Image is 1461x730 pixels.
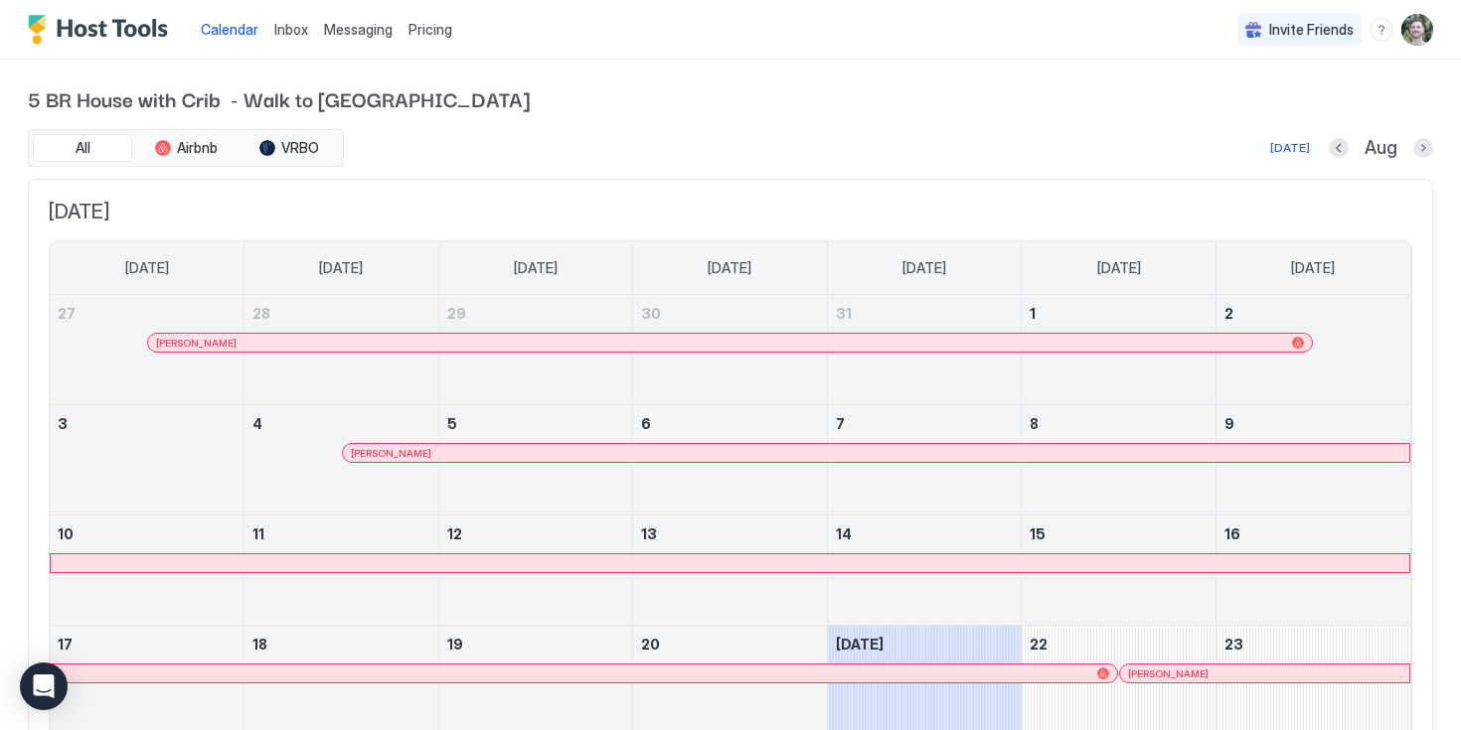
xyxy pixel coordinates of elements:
[1270,139,1310,157] div: [DATE]
[105,241,189,295] a: Sunday
[281,139,319,157] span: VRBO
[50,405,244,515] td: August 3, 2025
[439,515,633,552] a: August 12, 2025
[244,515,438,552] a: August 11, 2025
[244,515,439,626] td: August 11, 2025
[1217,515,1410,552] a: August 16, 2025
[1022,295,1216,332] a: August 1, 2025
[836,636,884,653] span: [DATE]
[1365,137,1397,160] span: Aug
[319,259,363,277] span: [DATE]
[244,405,438,442] a: August 4, 2025
[20,662,68,710] div: Open Intercom Messenger
[1216,405,1410,515] td: August 9, 2025
[125,259,169,277] span: [DATE]
[274,19,308,40] a: Inbox
[252,525,264,542] span: 11
[49,200,1412,224] span: [DATE]
[324,19,393,40] a: Messaging
[1401,14,1433,46] div: User profile
[633,405,827,442] a: August 6, 2025
[244,405,439,515] td: August 4, 2025
[1030,636,1048,653] span: 22
[1271,241,1355,295] a: Saturday
[438,515,633,626] td: August 12, 2025
[50,626,243,662] a: August 17, 2025
[252,415,262,432] span: 4
[439,626,633,662] a: August 19, 2025
[252,305,270,322] span: 28
[836,305,852,322] span: 31
[1291,259,1335,277] span: [DATE]
[828,295,1022,332] a: July 31, 2025
[1216,515,1410,626] td: August 16, 2025
[1224,305,1233,322] span: 2
[50,515,244,626] td: August 10, 2025
[1022,295,1217,405] td: August 1, 2025
[633,295,827,332] a: July 30, 2025
[177,139,218,157] span: Airbnb
[1217,405,1410,442] a: August 9, 2025
[58,525,74,542] span: 10
[1216,295,1410,405] td: August 2, 2025
[252,636,267,653] span: 18
[1269,21,1354,39] span: Invite Friends
[28,15,177,45] a: Host Tools Logo
[1224,415,1234,432] span: 9
[439,295,633,332] a: July 29, 2025
[136,134,236,162] button: Airbnb
[1370,18,1393,42] div: menu
[201,19,258,40] a: Calendar
[201,21,258,38] span: Calendar
[1128,667,1209,680] span: [PERSON_NAME]
[1022,515,1217,626] td: August 15, 2025
[1267,136,1313,160] button: [DATE]
[50,295,244,405] td: July 27, 2025
[156,337,1304,350] div: [PERSON_NAME]
[641,525,657,542] span: 13
[688,241,771,295] a: Wednesday
[1329,138,1349,158] button: Previous month
[438,405,633,515] td: August 5, 2025
[351,447,431,460] span: [PERSON_NAME]
[58,636,73,653] span: 17
[299,241,383,295] a: Monday
[244,295,439,405] td: July 28, 2025
[633,405,828,515] td: August 6, 2025
[156,337,237,350] span: [PERSON_NAME]
[50,295,243,332] a: July 27, 2025
[1077,241,1161,295] a: Friday
[1030,305,1036,322] span: 1
[1224,525,1240,542] span: 16
[28,129,344,167] div: tab-group
[1097,259,1141,277] span: [DATE]
[324,21,393,38] span: Messaging
[633,295,828,405] td: July 30, 2025
[1030,415,1039,432] span: 8
[633,515,827,552] a: August 13, 2025
[633,626,827,662] a: August 20, 2025
[50,515,243,552] a: August 10, 2025
[1128,667,1401,680] div: [PERSON_NAME]
[447,305,466,322] span: 29
[1022,515,1216,552] a: August 15, 2025
[274,21,308,38] span: Inbox
[827,405,1022,515] td: August 7, 2025
[447,525,462,542] span: 12
[828,626,1022,662] a: August 21, 2025
[1413,138,1433,158] button: Next month
[439,405,633,442] a: August 5, 2025
[828,405,1022,442] a: August 7, 2025
[827,295,1022,405] td: July 31, 2025
[641,415,651,432] span: 6
[1022,405,1217,515] td: August 8, 2025
[1224,636,1243,653] span: 23
[244,626,438,662] a: August 18, 2025
[836,415,845,432] span: 7
[902,259,946,277] span: [DATE]
[447,636,463,653] span: 19
[240,134,339,162] button: VRBO
[28,83,1433,113] span: 5 BR House with Crib - Walk to [GEOGRAPHIC_DATA]
[33,134,132,162] button: All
